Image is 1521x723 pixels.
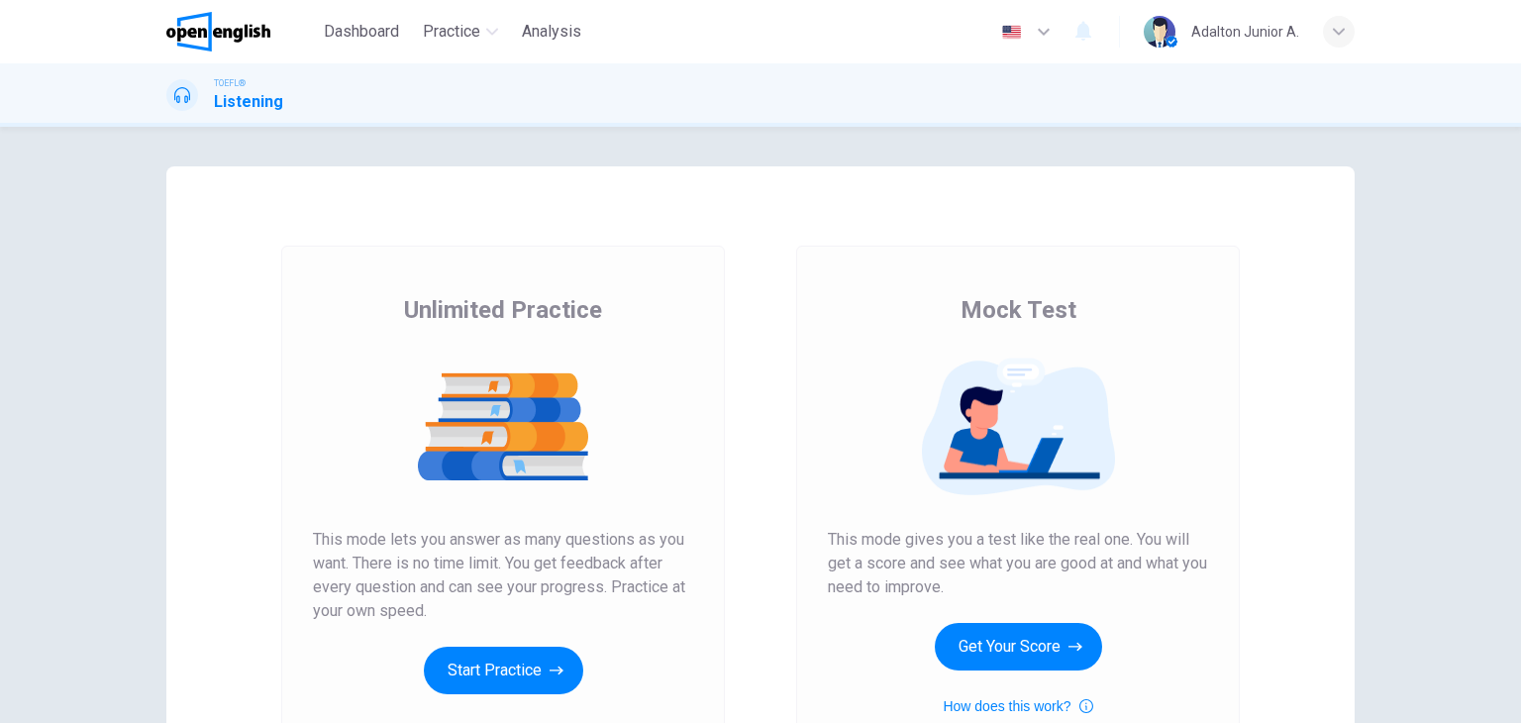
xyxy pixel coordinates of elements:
[999,25,1024,40] img: en
[313,528,693,623] span: This mode lets you answer as many questions as you want. There is no time limit. You get feedback...
[935,623,1102,671] button: Get Your Score
[1191,20,1299,44] div: Adalton Junior A.
[424,647,583,694] button: Start Practice
[828,528,1208,599] span: This mode gives you a test like the real one. You will get a score and see what you are good at a...
[415,14,506,50] button: Practice
[214,90,283,114] h1: Listening
[316,14,407,50] button: Dashboard
[166,12,270,52] img: OpenEnglish logo
[1144,16,1175,48] img: Profile picture
[514,14,589,50] button: Analysis
[943,694,1092,718] button: How does this work?
[522,20,581,44] span: Analysis
[423,20,480,44] span: Practice
[214,76,246,90] span: TOEFL®
[166,12,316,52] a: OpenEnglish logo
[324,20,399,44] span: Dashboard
[404,294,602,326] span: Unlimited Practice
[961,294,1076,326] span: Mock Test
